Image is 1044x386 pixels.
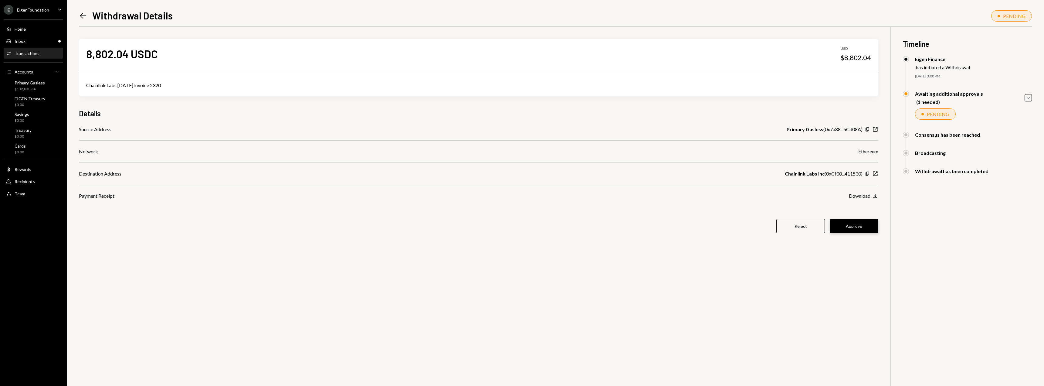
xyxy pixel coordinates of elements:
div: Primary Gasless [15,80,45,85]
a: Savings$0.00 [4,110,63,125]
h3: Timeline [903,39,1032,49]
div: $132,030.34 [15,87,45,92]
a: Cards$0.00 [4,142,63,156]
div: Inbox [15,39,25,44]
div: Treasury [15,128,32,133]
div: $0.00 [15,102,45,108]
div: (1 needed) [916,99,983,105]
a: Treasury$0.00 [4,126,63,140]
div: USD [840,46,871,51]
div: Eigen Finance [915,56,970,62]
button: Approve [830,219,878,233]
a: EIGEN Treasury$0.00 [4,94,63,109]
a: Primary Gasless$132,030.34 [4,78,63,93]
div: Withdrawal has been completed [915,168,988,174]
div: has initiated a Withdrawal [916,64,970,70]
div: Destination Address [79,170,121,177]
div: Team [15,191,25,196]
div: PENDING [1003,13,1025,19]
div: Transactions [15,51,39,56]
div: $0.00 [15,150,26,155]
div: $8,802.04 [840,53,871,62]
div: Recipients [15,179,35,184]
a: Inbox [4,36,63,46]
div: Network [79,148,98,155]
div: Payment Receipt [79,192,114,200]
button: Reject [776,219,825,233]
div: E [4,5,13,15]
a: Accounts [4,66,63,77]
div: 8,802.04 USDC [86,47,158,61]
div: ( 0x7a88...5Cd08A ) [787,126,863,133]
div: Savings [15,112,29,117]
div: $0.00 [15,118,29,123]
h3: Details [79,108,101,118]
div: EIGEN Treasury [15,96,45,101]
a: Team [4,188,63,199]
div: Consensus has been reached [915,132,980,138]
b: Chainlink Labs Inc [785,170,825,177]
div: Awaiting additional approvals [915,91,983,97]
a: Transactions [4,48,63,59]
button: Download [849,193,878,200]
div: Accounts [15,69,33,74]
div: Cards [15,143,26,149]
h1: Withdrawal Details [92,9,173,22]
div: Broadcasting [915,150,946,156]
b: Primary Gasless [787,126,823,133]
div: Chainlink Labs [DATE] invoice 2320 [86,82,871,89]
div: ( 0xCf00...411530 ) [785,170,863,177]
div: $0.00 [15,134,32,139]
div: Ethereum [858,148,878,155]
div: Source Address [79,126,111,133]
div: Home [15,26,26,32]
div: Rewards [15,167,31,172]
a: Home [4,23,63,34]
div: [DATE] 3:08 PM [915,74,1032,79]
div: EigenFoundation [17,7,49,12]
a: Recipients [4,176,63,187]
a: Rewards [4,164,63,175]
div: PENDING [927,111,949,117]
div: Download [849,193,870,199]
